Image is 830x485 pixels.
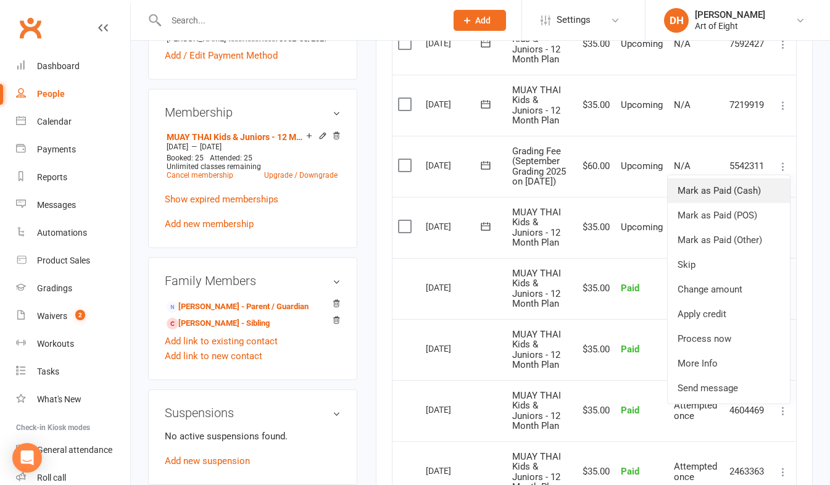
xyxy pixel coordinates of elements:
a: Skip [668,252,790,277]
a: Cancel membership [167,171,233,180]
div: [DATE] [426,94,483,114]
div: Open Intercom Messenger [12,443,42,473]
div: Reports [37,172,67,182]
span: Upcoming [621,222,663,233]
td: $35.00 [573,14,615,75]
a: General attendance kiosk mode [16,436,130,464]
a: Calendar [16,108,130,136]
a: Dashboard [16,52,130,80]
a: Waivers 2 [16,302,130,330]
a: Product Sales [16,247,130,275]
a: Messages [16,191,130,219]
div: Workouts [37,339,74,349]
span: Upcoming [621,38,663,49]
a: Add link to existing contact [165,334,278,349]
td: $35.00 [573,380,615,441]
div: Dashboard [37,61,80,71]
div: [DATE] [426,461,483,480]
div: [DATE] [426,339,483,358]
div: Tasks [37,367,59,376]
input: Search... [162,12,438,29]
h3: Family Members [165,274,341,288]
span: Attempted once [674,400,717,421]
td: $35.00 [573,75,615,136]
td: $35.00 [573,197,615,258]
span: Add [475,15,491,25]
a: Add link to new contact [165,349,262,363]
span: Paid [621,466,639,477]
span: MUAY THAI Kids & Juniors - 12 Month Plan [512,207,561,249]
span: MUAY THAI Kids & Juniors - 12 Month Plan [512,268,561,310]
div: Automations [37,228,87,238]
div: Calendar [37,117,72,126]
td: 5542311 [724,136,770,197]
span: Booked: 25 [167,154,204,162]
div: Waivers [37,311,67,321]
div: What's New [37,394,81,404]
a: [PERSON_NAME] - Sibling [167,317,270,330]
a: Workouts [16,330,130,358]
div: Gradings [37,283,72,293]
a: More Info [668,351,790,376]
span: N/A [674,38,691,49]
a: Mark as Paid (POS) [668,203,790,228]
span: Attended: 25 [210,154,252,162]
a: Gradings [16,275,130,302]
span: N/A [674,99,691,110]
span: MUAY THAI Kids & Juniors - 12 Month Plan [512,85,561,126]
span: MUAY THAI Kids & Juniors - 12 Month Plan [512,329,561,371]
h3: Membership [165,106,341,119]
a: MUAY THAI Kids & Juniors - 12 Month Plan [167,132,306,142]
div: People [37,89,65,99]
div: Messages [37,200,76,210]
div: [DATE] [426,400,483,419]
div: Roll call [37,473,66,483]
div: [DATE] [426,155,483,175]
span: MUAY THAI Kids & Juniors - 12 Month Plan [512,390,561,432]
span: N/A [674,160,691,172]
td: $60.00 [573,136,615,197]
span: Grading Fee (September Grading 2025 on [DATE]) [512,146,566,188]
p: No active suspensions found. [165,429,341,444]
span: Upcoming [621,99,663,110]
a: Automations [16,219,130,247]
button: Add [454,10,506,31]
div: General attendance [37,445,112,455]
span: Attempted once [674,461,717,483]
a: Tasks [16,358,130,386]
a: Send message [668,376,790,400]
a: People [16,80,130,108]
div: Payments [37,144,76,154]
a: Upgrade / Downgrade [264,171,338,180]
div: Art of Eight [695,20,765,31]
a: Clubworx [15,12,46,43]
span: 2 [75,310,85,320]
div: [DATE] [426,217,483,236]
td: 7219919 [724,75,770,136]
td: 7592427 [724,14,770,75]
a: Process now [668,326,790,351]
a: Mark as Paid (Cash) [668,178,790,203]
div: [PERSON_NAME] [695,9,765,20]
a: Payments [16,136,130,164]
td: $35.00 [573,258,615,319]
span: MUAY THAI Kids & Juniors - 12 Month Plan [512,23,561,65]
td: 4604469 [724,380,770,441]
a: [PERSON_NAME] - Parent / Guardian [167,301,309,313]
h3: Suspensions [165,406,341,420]
span: Settings [557,6,591,34]
a: Reports [16,164,130,191]
a: Add / Edit Payment Method [165,48,278,63]
div: [DATE] [426,33,483,52]
a: Show expired memberships [165,194,278,205]
span: [DATE] [167,143,188,151]
a: What's New [16,386,130,413]
a: Change amount [668,277,790,302]
a: Mark as Paid (Other) [668,228,790,252]
div: — [164,142,341,152]
a: Add new membership [165,218,254,230]
div: Product Sales [37,255,90,265]
div: DH [664,8,689,33]
td: $35.00 [573,319,615,380]
span: Paid [621,283,639,294]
